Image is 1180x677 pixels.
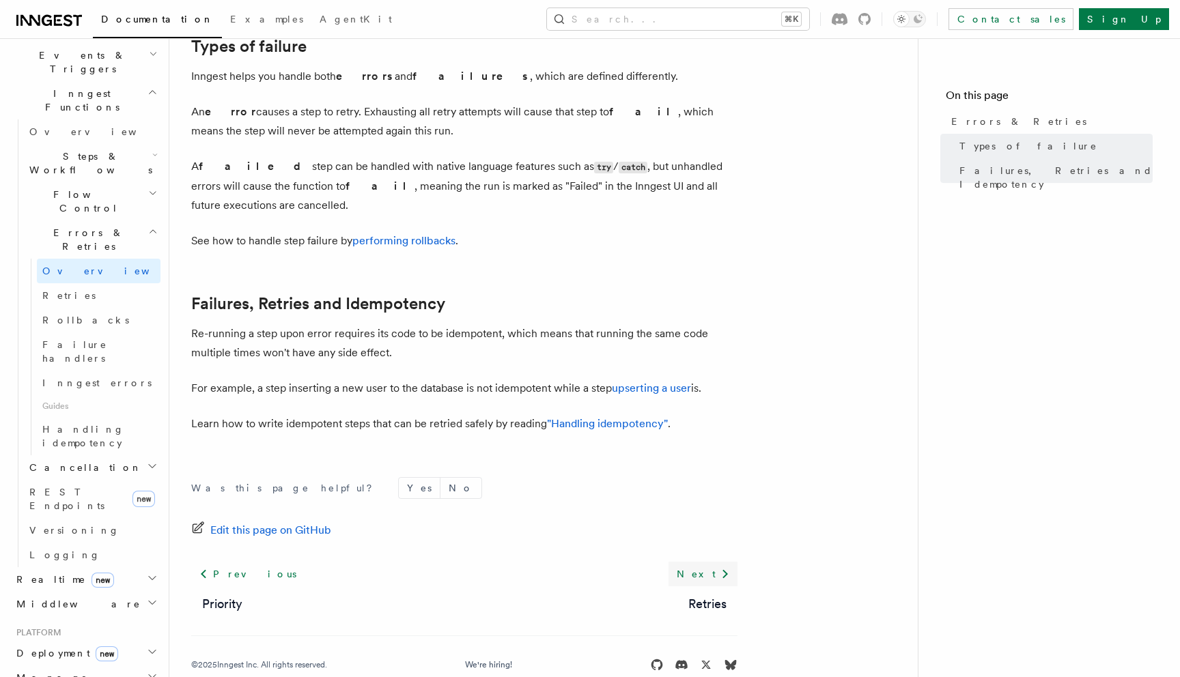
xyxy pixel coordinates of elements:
button: Search...⌘K [547,8,809,30]
a: performing rollbacks [352,234,455,247]
a: Retries [37,283,160,308]
strong: fail [346,179,415,192]
button: Realtimenew [11,567,160,592]
code: try [594,162,613,173]
button: Cancellation [24,455,160,480]
button: Steps & Workflows [24,144,160,182]
span: Rollbacks [42,315,129,326]
button: Flow Control [24,182,160,220]
span: Failures, Retries and Idempotency [959,164,1153,191]
a: "Handling idempotency" [547,417,668,430]
a: Overview [24,119,160,144]
span: Failure handlers [42,339,107,364]
button: Events & Triggers [11,43,160,81]
a: Rollbacks [37,308,160,332]
a: Sign Up [1079,8,1169,30]
span: Errors & Retries [951,115,1086,128]
span: Examples [230,14,303,25]
span: AgentKit [320,14,392,25]
code: catch [619,162,647,173]
button: Middleware [11,592,160,616]
button: Inngest Functions [11,81,160,119]
a: Types of failure [954,134,1153,158]
span: new [132,491,155,507]
span: Cancellation [24,461,142,474]
strong: failed [199,160,312,173]
span: Guides [37,395,160,417]
a: Retries [688,594,727,614]
p: Was this page helpful? [191,481,382,495]
p: See how to handle step failure by . [191,231,737,250]
kbd: ⌘K [782,12,801,26]
a: Errors & Retries [946,109,1153,134]
span: Inngest errors [42,377,152,388]
span: Retries [42,290,96,301]
span: Deployment [11,646,118,660]
span: Realtime [11,573,114,586]
p: Learn how to write idempotent steps that can be retried safely by reading . [191,414,737,433]
button: Errors & Retries [24,220,160,259]
h4: On this page [946,87,1153,109]
a: Next [669,562,737,586]
a: Logging [24,543,160,567]
a: REST Endpointsnew [24,480,160,518]
span: Events & Triggers [11,48,149,76]
a: Failures, Retries and Idempotency [191,294,445,313]
span: REST Endpoints [29,487,104,511]
a: Examples [222,4,311,37]
a: Overview [37,259,160,283]
span: Errors & Retries [24,226,148,253]
p: Re-running a step upon error requires its code to be idempotent, which means that running the sam... [191,324,737,362]
span: Logging [29,549,100,560]
strong: error [205,105,256,118]
p: A step can be handled with native language features such as / , but unhandled errors will cause t... [191,157,737,215]
strong: fail [609,105,678,118]
span: Platform [11,627,61,638]
button: Yes [399,478,440,498]
span: Versioning [29,525,120,536]
p: For example, a step inserting a new user to the database is not idempotent while a step is. [191,379,737,398]
span: Handling idempotency [42,424,124,448]
strong: errors [336,70,395,83]
span: Flow Control [24,188,148,215]
a: Previous [191,562,304,586]
span: Documentation [101,14,214,25]
span: Types of failure [959,139,1097,153]
a: Versioning [24,518,160,543]
span: Overview [42,265,183,276]
p: Inngest helps you handle both and , which are defined differently. [191,67,737,86]
button: Toggle dark mode [893,11,926,27]
a: Documentation [93,4,222,38]
span: Edit this page on GitHub [210,521,331,540]
span: Inngest Functions [11,87,147,114]
div: Errors & Retries [24,259,160,455]
a: Edit this page on GitHub [191,521,331,540]
a: Priority [202,594,242,614]
button: Deploymentnew [11,641,160,665]
a: Inngest errors [37,371,160,395]
span: Steps & Workflows [24,149,152,177]
button: No [440,478,481,498]
a: Handling idempotency [37,417,160,455]
div: © 2025 Inngest Inc. All rights reserved. [191,659,327,670]
a: AgentKit [311,4,400,37]
strong: failures [412,70,530,83]
a: upserting a user [612,381,691,394]
span: Middleware [11,597,141,611]
span: Overview [29,126,170,137]
a: We're hiring! [465,659,512,670]
a: Types of failure [191,37,307,56]
span: new [92,573,114,588]
a: Contact sales [949,8,1073,30]
a: Failures, Retries and Idempotency [954,158,1153,197]
div: Inngest Functions [11,119,160,567]
p: An causes a step to retry. Exhausting all retry attempts will cause that step to , which means th... [191,102,737,141]
span: new [96,646,118,661]
a: Failure handlers [37,332,160,371]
